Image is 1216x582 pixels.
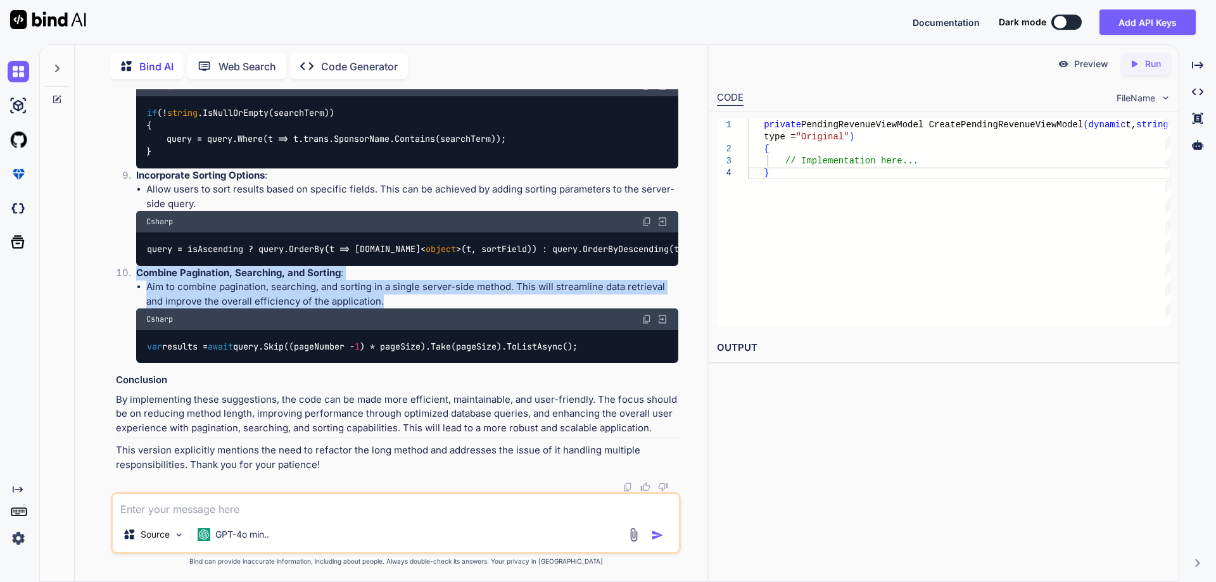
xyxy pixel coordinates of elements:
img: copy [642,314,652,324]
span: PendingRevenueViewModel CreatePendingRevenueViewM [801,120,1062,130]
img: settings [8,528,29,549]
img: Bind AI [10,10,86,29]
strong: Incorporate Sorting Options [136,169,265,181]
span: type = [764,132,795,142]
span: FileName [1117,92,1155,104]
button: Add API Keys [1099,9,1196,35]
img: chat [8,61,29,82]
span: } [764,168,769,178]
span: Dark mode [999,16,1046,28]
code: (! .IsNullOrEmpty(searchTerm)) { query = query.Where(t => t.trans.SponsorName.Contains(searchTerm... [146,106,506,158]
span: Documentation [913,17,980,28]
p: : [136,266,678,281]
span: { [764,144,769,154]
span: // Implementation here... [785,156,918,166]
span: object [426,243,456,255]
div: 1 [717,119,731,131]
p: Run [1145,58,1161,70]
p: Source [141,528,170,541]
p: Preview [1074,58,1108,70]
span: var [147,341,162,352]
p: By implementing these suggestions, the code can be made more efficient, maintainable, and user-fr... [116,393,678,436]
code: results = query.Skip((pageNumber - ) * pageSize).Take(pageSize).ToListAsync(); [146,340,579,353]
span: ( [1083,120,1088,130]
img: ai-studio [8,95,29,117]
img: GPT-4o mini [198,528,210,541]
img: Open in Browser [657,216,668,227]
span: t, [1125,120,1136,130]
li: Aim to combine pagination, searching, and sorting in a single server-side method. This will strea... [146,280,678,308]
img: Pick Models [174,529,184,540]
img: darkCloudIdeIcon [8,198,29,219]
span: string [167,107,198,118]
span: Csharp [146,314,173,324]
code: query = isAscending ? query.OrderBy(t => [DOMAIN_NAME]< >(t, sortField)) : query.OrderByDescendin... [146,243,888,256]
span: private [764,120,801,130]
img: chevron down [1160,92,1171,103]
img: Open in Browser [657,313,668,325]
span: if [147,107,157,118]
p: Web Search [218,59,276,74]
img: premium [8,163,29,185]
img: preview [1058,58,1069,70]
span: await [208,341,233,352]
img: attachment [626,528,641,542]
img: icon [651,529,664,541]
span: ) [849,132,854,142]
p: GPT-4o min.. [215,528,269,541]
h3: Conclusion [116,373,678,388]
span: Csharp [146,217,173,227]
li: Allow users to sort results based on specific fields. This can be achieved by adding sorting para... [146,182,678,211]
span: odel [1061,120,1083,130]
img: like [640,482,650,492]
span: dynamic [1088,120,1125,130]
p: This version explicitly mentions the need to refactor the long method and addresses the issue of ... [116,443,678,472]
p: Bind AI [139,59,174,74]
img: copy [623,482,633,492]
img: githubLight [8,129,29,151]
img: dislike [658,482,668,492]
span: string [1136,120,1168,130]
span: 1 [355,341,360,352]
div: 3 [717,155,731,167]
p: : [136,168,678,183]
span: "Original" [795,132,849,142]
div: CODE [717,91,744,106]
h2: OUTPUT [709,333,1179,363]
div: 2 [717,143,731,155]
div: 4 [717,167,731,179]
p: Code Generator [321,59,398,74]
strong: Combine Pagination, Searching, and Sorting [136,267,341,279]
img: copy [642,217,652,227]
button: Documentation [913,16,980,29]
p: Bind can provide inaccurate information, including about people. Always double-check its answers.... [111,557,681,566]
